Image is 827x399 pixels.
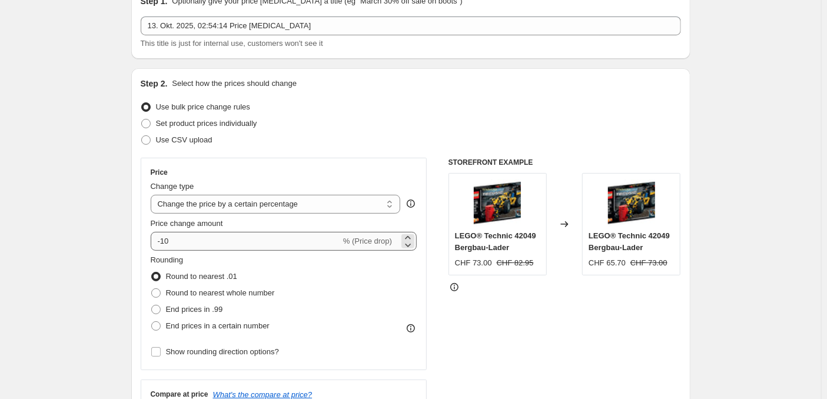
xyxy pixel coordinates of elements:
[156,102,250,111] span: Use bulk price change rules
[343,237,392,245] span: % (Price drop)
[474,179,521,227] img: 42049_main_80x.jpg
[166,321,270,330] span: End prices in a certain number
[213,390,313,399] button: What's the compare at price?
[166,305,223,314] span: End prices in .99
[141,78,168,89] h2: Step 2.
[156,119,257,128] span: Set product prices individually
[497,257,534,269] strike: CHF 82.95
[589,257,626,269] div: CHF 65.70
[151,168,168,177] h3: Price
[455,231,536,252] span: LEGO® Technic 42049 Bergbau-Lader
[166,347,279,356] span: Show rounding direction options?
[608,179,655,227] img: 42049_main_80x.jpg
[151,255,184,264] span: Rounding
[151,232,341,251] input: -15
[141,16,681,35] input: 30% off holiday sale
[141,39,323,48] span: This title is just for internal use, customers won't see it
[630,257,667,269] strike: CHF 73.00
[449,158,681,167] h6: STOREFRONT EXAMPLE
[405,198,417,210] div: help
[172,78,297,89] p: Select how the prices should change
[166,288,275,297] span: Round to nearest whole number
[151,219,223,228] span: Price change amount
[455,257,492,269] div: CHF 73.00
[166,272,237,281] span: Round to nearest .01
[151,182,194,191] span: Change type
[156,135,212,144] span: Use CSV upload
[589,231,670,252] span: LEGO® Technic 42049 Bergbau-Lader
[151,390,208,399] h3: Compare at price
